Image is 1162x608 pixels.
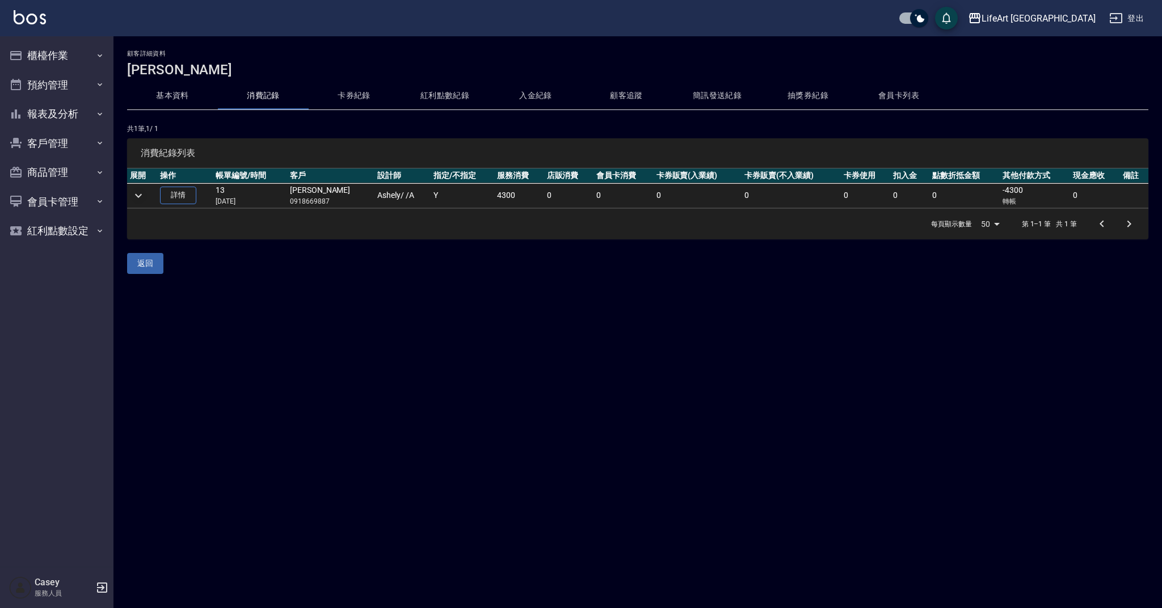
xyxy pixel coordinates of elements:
[982,11,1096,26] div: LifeArt [GEOGRAPHIC_DATA]
[218,82,309,109] button: 消費記錄
[5,41,109,70] button: 櫃檯作業
[141,147,1135,159] span: 消費紀錄列表
[763,82,853,109] button: 抽獎券紀錄
[935,7,958,29] button: save
[931,219,972,229] p: 每頁顯示數量
[5,158,109,187] button: 商品管理
[5,129,109,158] button: 客戶管理
[127,50,1148,57] h2: 顧客詳細資料
[494,168,544,183] th: 服務消費
[841,183,890,208] td: 0
[287,168,374,183] th: 客戶
[374,183,431,208] td: Ashely / /A
[35,588,92,598] p: 服務人員
[216,196,284,206] p: [DATE]
[213,168,287,183] th: 帳單編號/時間
[431,183,494,208] td: Y
[374,168,431,183] th: 設計師
[890,168,929,183] th: 扣入金
[1105,8,1148,29] button: 登出
[581,82,672,109] button: 顧客追蹤
[127,168,157,183] th: 展開
[127,253,163,274] button: 返回
[5,70,109,100] button: 預約管理
[1070,168,1119,183] th: 現金應收
[1000,183,1070,208] td: -4300
[1003,196,1067,206] p: 轉帳
[890,183,929,208] td: 0
[841,168,890,183] th: 卡券使用
[494,183,544,208] td: 4300
[309,82,399,109] button: 卡券紀錄
[127,62,1148,78] h3: [PERSON_NAME]
[213,183,287,208] td: 13
[490,82,581,109] button: 入金紀錄
[130,187,147,204] button: expand row
[431,168,494,183] th: 指定/不指定
[5,216,109,246] button: 紅利點數設定
[5,99,109,129] button: 報表及分析
[742,168,840,183] th: 卡券販賣(不入業績)
[929,168,1000,183] th: 點數折抵金額
[157,168,213,183] th: 操作
[1022,219,1077,229] p: 第 1–1 筆 共 1 筆
[287,183,374,208] td: [PERSON_NAME]
[290,196,372,206] p: 0918669887
[853,82,944,109] button: 會員卡列表
[963,7,1100,30] button: LifeArt [GEOGRAPHIC_DATA]
[14,10,46,24] img: Logo
[593,183,654,208] td: 0
[127,124,1148,134] p: 共 1 筆, 1 / 1
[127,82,218,109] button: 基本資料
[976,209,1004,239] div: 50
[160,187,196,204] a: 詳情
[544,168,593,183] th: 店販消費
[544,183,593,208] td: 0
[742,183,840,208] td: 0
[672,82,763,109] button: 簡訊發送紀錄
[399,82,490,109] button: 紅利點數紀錄
[1120,168,1148,183] th: 備註
[5,187,109,217] button: 會員卡管理
[929,183,1000,208] td: 0
[654,168,742,183] th: 卡券販賣(入業績)
[1070,183,1119,208] td: 0
[1000,168,1070,183] th: 其他付款方式
[654,183,742,208] td: 0
[35,577,92,588] h5: Casey
[593,168,654,183] th: 會員卡消費
[9,576,32,599] img: Person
